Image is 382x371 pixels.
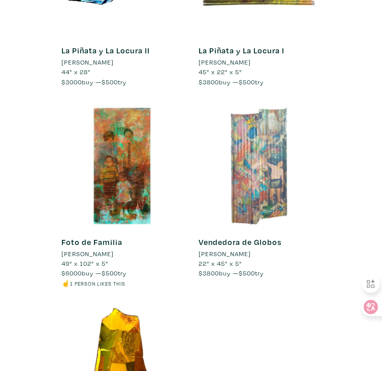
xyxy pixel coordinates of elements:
span: $500 [239,269,255,277]
li: [PERSON_NAME] [61,249,114,259]
a: La Piñata y La Locura II [61,45,150,55]
span: 45" x 22" x 5" [199,68,242,76]
span: $500 [239,78,255,86]
span: 44" x 28" [61,68,90,76]
a: La Piñata y La Locura I [199,45,284,55]
li: [PERSON_NAME] [199,249,251,259]
span: 22" x 45" x 5" [199,259,242,267]
span: buy — try [199,78,264,86]
a: [PERSON_NAME] [199,57,321,67]
span: $500 [102,269,118,277]
li: ☝️ [61,279,183,288]
span: buy — try [199,269,264,277]
span: $3000 [61,78,82,86]
span: $6000 [61,269,82,277]
li: [PERSON_NAME] [199,57,251,67]
span: $3800 [199,78,219,86]
span: $3800 [199,269,219,277]
li: [PERSON_NAME] [61,57,114,67]
span: buy — try [61,78,126,86]
span: 49" x 102" x 5" [61,259,108,267]
span: $500 [102,78,118,86]
a: Vendedora de Globos [199,237,281,247]
a: [PERSON_NAME] [61,249,183,259]
a: [PERSON_NAME] [61,57,183,67]
small: 1 person likes this [70,281,125,287]
a: [PERSON_NAME] [199,249,321,259]
span: buy — try [61,269,126,277]
a: Foto de Familia [61,237,122,247]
